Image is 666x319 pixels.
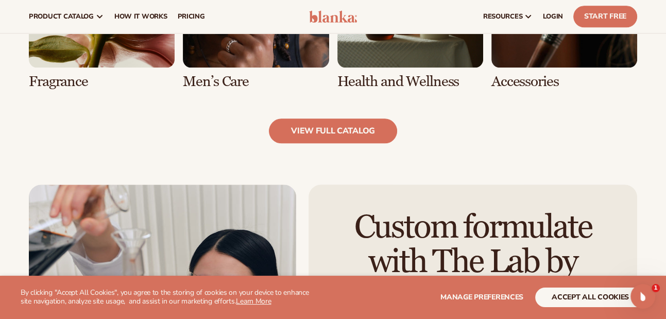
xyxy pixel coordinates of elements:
[177,12,204,21] span: pricing
[543,12,563,21] span: LOGIN
[29,12,94,21] span: product catalog
[236,296,271,306] a: Learn More
[269,119,397,143] a: view full catalog
[535,288,645,307] button: accept all cookies
[337,210,608,314] h2: Custom formulate with The Lab by [PERSON_NAME]
[309,10,357,23] img: logo
[652,284,660,292] span: 1
[573,6,637,27] a: Start Free
[21,289,315,306] p: By clicking "Accept All Cookies", you agree to the storing of cookies on your device to enhance s...
[440,292,523,302] span: Manage preferences
[440,288,523,307] button: Manage preferences
[114,12,167,21] span: How It Works
[630,284,655,309] iframe: Intercom live chat
[483,12,522,21] span: resources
